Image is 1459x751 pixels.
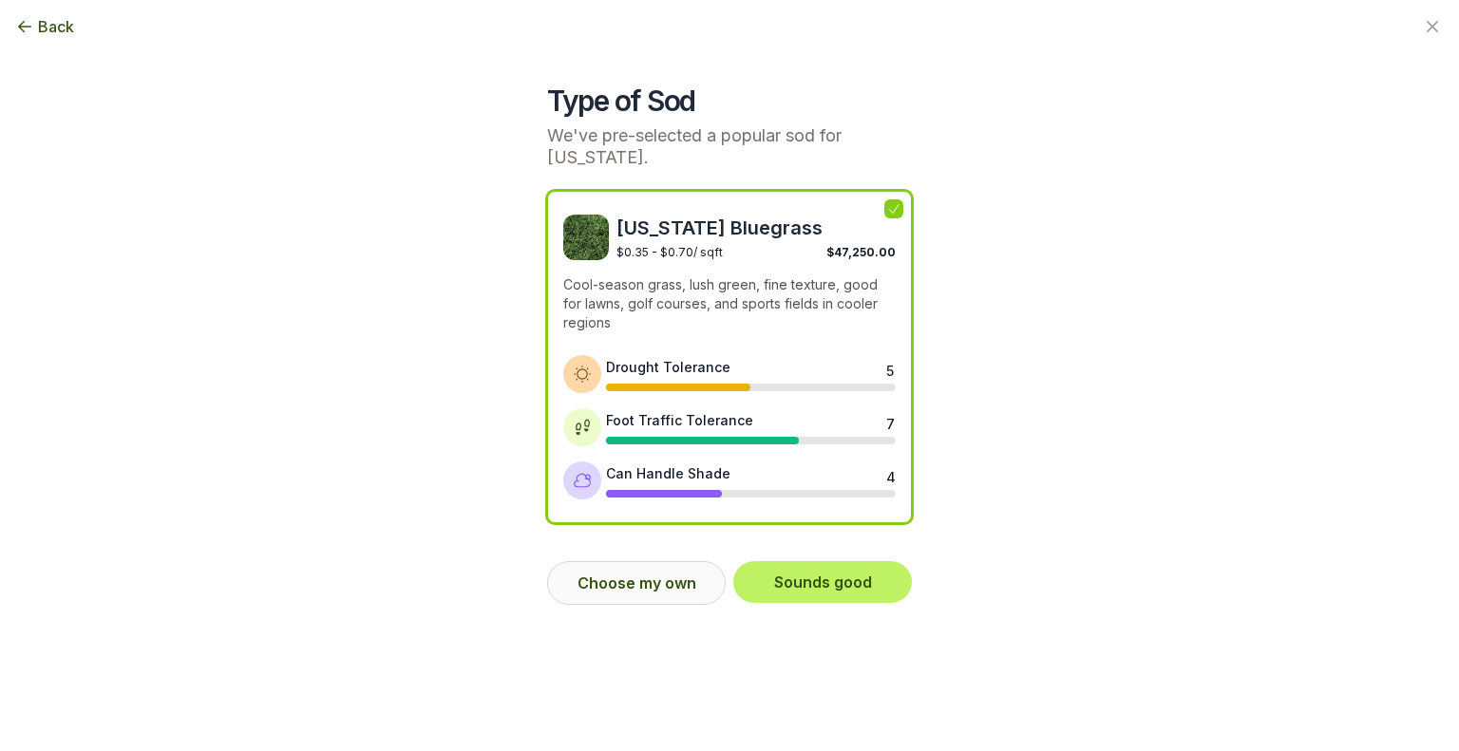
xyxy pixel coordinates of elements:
div: 7 [886,414,894,429]
button: Sounds good [733,561,912,603]
p: Cool-season grass, lush green, fine texture, good for lawns, golf courses, and sports fields in c... [563,275,896,332]
span: $0.35 - $0.70 / sqft [616,245,723,259]
div: Foot Traffic Tolerance [606,410,753,430]
div: Can Handle Shade [606,463,730,483]
div: Drought Tolerance [606,357,730,377]
h2: Type of Sod [547,84,912,118]
span: Back [38,15,74,38]
img: Kentucky Bluegrass sod image [563,215,609,260]
span: $47,250.00 [826,245,896,259]
button: Back [15,15,74,38]
span: [US_STATE] Bluegrass [616,215,896,241]
img: Drought tolerance icon [573,365,592,384]
img: Shade tolerance icon [573,471,592,490]
p: We've pre-selected a popular sod for [US_STATE]. [547,125,912,168]
img: Foot traffic tolerance icon [573,418,592,437]
div: 5 [886,361,894,376]
div: 4 [886,467,894,482]
button: Choose my own [547,561,726,605]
